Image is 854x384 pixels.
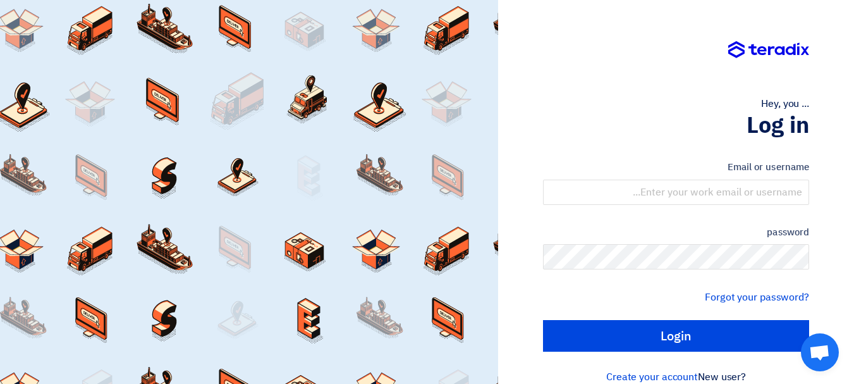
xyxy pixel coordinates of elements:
font: Email or username [728,160,809,174]
font: password [767,225,809,239]
font: Log in [747,108,809,142]
div: Open chat [801,333,839,371]
img: Teradix logo [728,41,809,59]
input: Enter your work email or username... [543,180,809,205]
input: Login [543,320,809,352]
a: Forgot your password? [705,290,809,305]
font: Hey, you ... [761,96,809,111]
